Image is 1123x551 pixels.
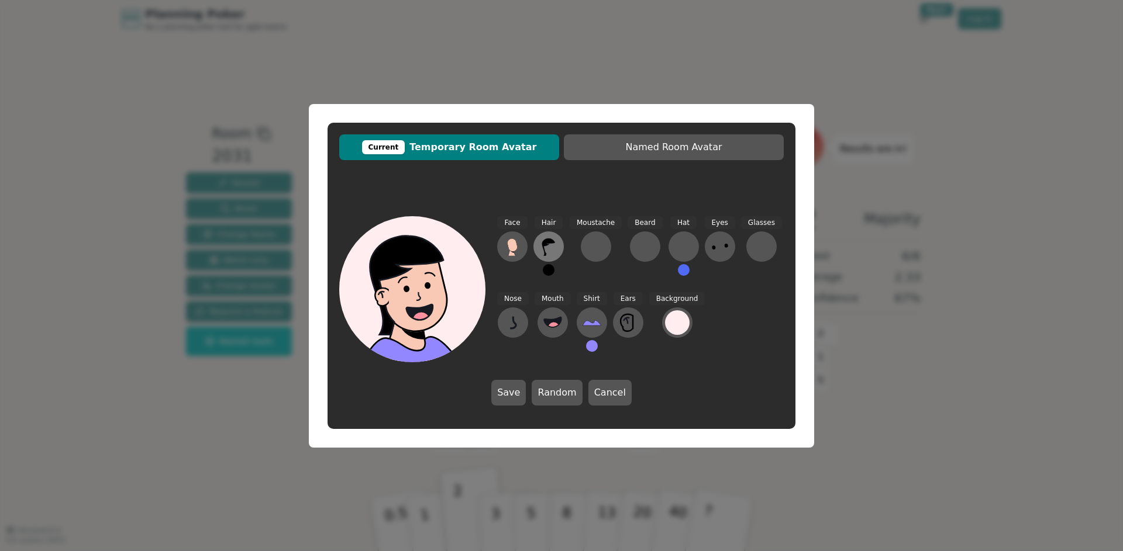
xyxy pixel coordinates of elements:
span: Face [497,216,527,230]
span: Hat [670,216,697,230]
span: Nose [497,292,529,306]
span: Named Room Avatar [570,140,778,154]
div: Current [362,140,405,154]
span: Background [649,292,705,306]
button: Save [491,380,526,406]
button: Cancel [588,380,632,406]
button: CurrentTemporary Room Avatar [339,134,559,160]
span: Ears [614,292,643,306]
span: Temporary Room Avatar [345,140,553,154]
span: Hair [535,216,563,230]
span: Mouth [535,292,571,306]
span: Eyes [705,216,735,230]
span: Beard [628,216,662,230]
span: Moustache [570,216,622,230]
span: Glasses [741,216,782,230]
button: Named Room Avatar [564,134,784,160]
button: Random [532,380,582,406]
span: Shirt [577,292,607,306]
